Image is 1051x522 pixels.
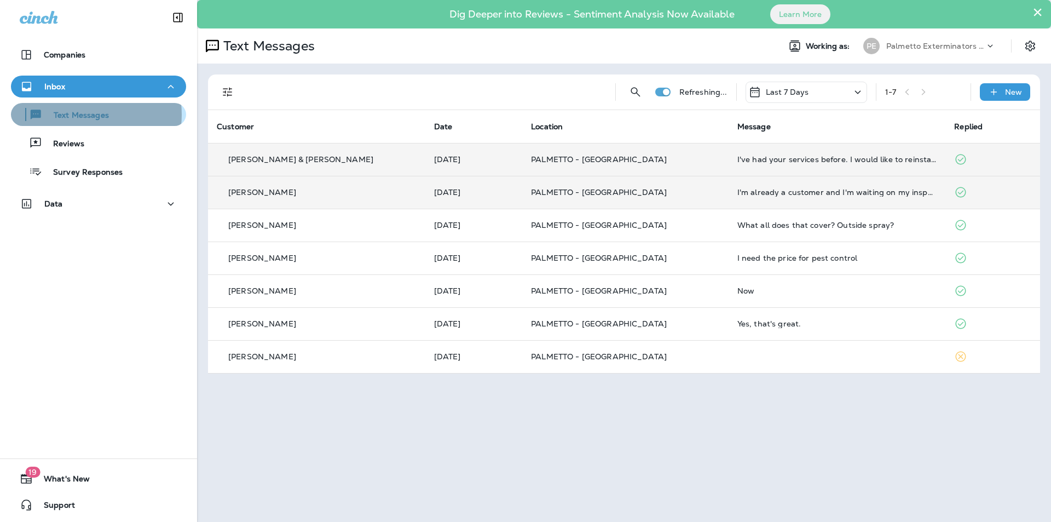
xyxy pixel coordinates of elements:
div: 1 - 7 [885,88,896,96]
button: Survey Responses [11,160,186,183]
p: [PERSON_NAME] [228,254,296,262]
p: Dig Deeper into Reviews - Sentiment Analysis Now Available [418,13,766,16]
p: [PERSON_NAME] [228,286,296,295]
p: Sep 26, 2025 09:24 AM [434,286,513,295]
button: Settings [1020,36,1040,56]
span: Replied [954,122,983,131]
button: Inbox [11,76,186,97]
span: Location [531,122,563,131]
p: Reviews [42,139,84,150]
button: 19What's New [11,468,186,490]
div: PE [863,38,880,54]
span: Support [33,501,75,514]
p: Sep 25, 2025 04:55 PM [434,319,513,328]
p: Data [44,199,63,208]
p: Sep 26, 2025 12:19 PM [434,155,513,164]
button: Companies [11,44,186,66]
div: Now [737,286,937,295]
button: Learn More [770,4,830,24]
p: Inbox [44,82,65,91]
p: Sep 26, 2025 12:13 PM [434,188,513,197]
span: PALMETTO - [GEOGRAPHIC_DATA] [531,253,667,263]
p: Sep 26, 2025 09:40 AM [434,254,513,262]
span: PALMETTO - [GEOGRAPHIC_DATA] [531,154,667,164]
span: PALMETTO - [GEOGRAPHIC_DATA] [531,319,667,329]
p: Text Messages [43,111,109,121]
button: Filters [217,81,239,103]
p: [PERSON_NAME] & [PERSON_NAME] [228,155,373,164]
p: Sep 26, 2025 12:13 PM [434,221,513,230]
div: I'm already a customer and I'm waiting on my inspection , can you help with that? [737,188,937,197]
span: PALMETTO - [GEOGRAPHIC_DATA] [531,352,667,362]
span: Customer [217,122,254,131]
button: Collapse Sidebar [163,7,193,28]
p: Sep 25, 2025 02:34 PM [434,352,513,361]
button: Search Messages [625,81,646,103]
span: What's New [33,474,90,487]
button: Support [11,494,186,516]
span: PALMETTO - [GEOGRAPHIC_DATA] [531,220,667,230]
button: Data [11,193,186,215]
p: Survey Responses [42,168,123,178]
span: Working as: [806,42,852,51]
span: Date [434,122,453,131]
p: [PERSON_NAME] [228,221,296,230]
span: Message [737,122,771,131]
div: Yes, that's great. [737,319,937,328]
span: 19 [25,467,40,478]
span: PALMETTO - [GEOGRAPHIC_DATA] [531,286,667,296]
p: New [1005,88,1022,96]
p: [PERSON_NAME] [228,319,296,328]
p: Companies [44,50,85,59]
p: Text Messages [219,38,315,54]
p: [PERSON_NAME] [228,352,296,361]
p: [PERSON_NAME] [228,188,296,197]
p: Last 7 Days [766,88,809,96]
button: Reviews [11,131,186,154]
span: PALMETTO - [GEOGRAPHIC_DATA] [531,187,667,197]
p: Refreshing... [679,88,727,96]
div: What all does that cover? Outside spray? [737,221,937,230]
button: Text Messages [11,103,186,126]
div: I've had your services before. I would like to reinstate them [737,155,937,164]
div: I need the price for pest control [737,254,937,262]
button: Close [1032,3,1043,21]
p: Palmetto Exterminators LLC [886,42,985,50]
